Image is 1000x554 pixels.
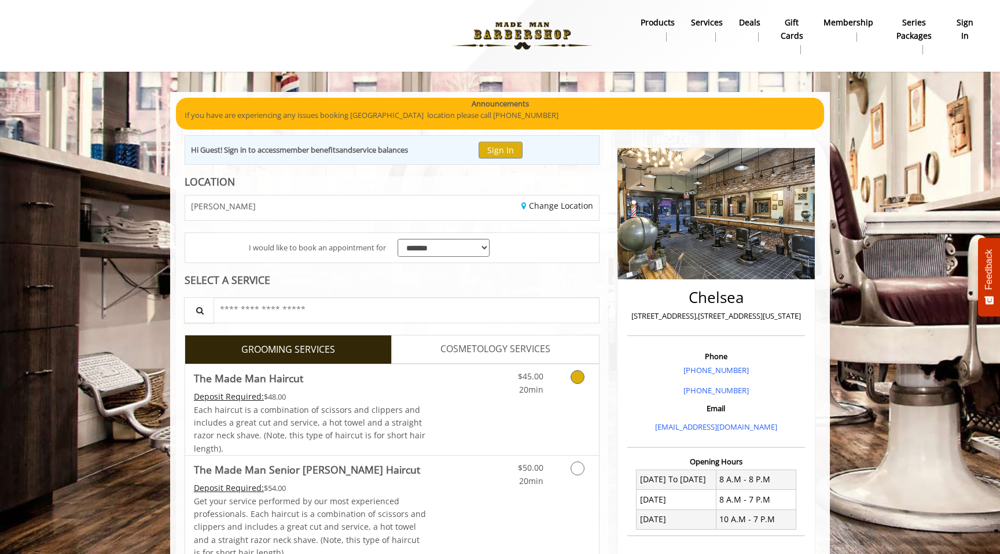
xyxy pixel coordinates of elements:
[194,390,427,403] div: $48.00
[519,384,543,395] span: 20min
[352,145,408,155] b: service balances
[769,14,815,57] a: Gift cardsgift cards
[518,371,543,382] span: $45.00
[655,422,777,432] a: [EMAIL_ADDRESS][DOMAIN_NAME]
[630,352,802,360] h3: Phone
[630,310,802,322] p: [STREET_ADDRESS],[STREET_ADDRESS][US_STATE]
[630,289,802,306] h2: Chelsea
[443,4,602,68] img: Made Man Barbershop logo
[194,391,264,402] span: This service needs some Advance to be paid before we block your appointment
[479,142,523,158] button: Sign In
[777,16,807,42] b: gift cards
[683,365,749,375] a: [PHONE_NUMBER]
[716,490,796,509] td: 8 A.M - 7 P.M
[815,14,881,45] a: MembershipMembership
[249,242,386,254] span: I would like to book an appointment for
[521,200,593,211] a: Change Location
[984,249,994,290] span: Feedback
[472,98,529,110] b: Announcements
[440,342,550,357] span: COSMETOLOGY SERVICES
[716,470,796,489] td: 8 A.M - 8 P.M
[683,385,749,396] a: [PHONE_NUMBER]
[194,482,427,494] div: $54.00
[280,145,339,155] b: member benefits
[978,238,1000,316] button: Feedback - Show survey
[194,404,425,454] span: Each haircut is a combination of scissors and clippers and includes a great cut and service, a ho...
[191,202,256,210] span: [PERSON_NAME]
[194,482,264,493] span: This service needs some Advance to be paid before we block your appointment
[881,14,947,57] a: Series packagesSeries packages
[731,14,769,45] a: DealsDeals
[194,461,420,478] b: The Made Man Senior [PERSON_NAME] Haircut
[191,144,408,156] div: Hi Guest! Sign in to access and
[683,14,731,45] a: ServicesServices
[716,509,796,529] td: 10 A.M - 7 P.M
[185,275,600,286] div: SELECT A SERVICE
[641,16,675,29] b: products
[185,175,235,189] b: LOCATION
[194,370,303,386] b: The Made Man Haircut
[518,462,543,473] span: $50.00
[633,14,683,45] a: Productsproducts
[889,16,939,42] b: Series packages
[823,16,873,29] b: Membership
[691,16,723,29] b: Services
[241,342,335,357] span: GROOMING SERVICES
[637,509,716,529] td: [DATE]
[184,297,214,323] button: Service Search
[947,14,983,45] a: sign insign in
[637,470,716,489] td: [DATE] To [DATE]
[627,457,805,466] h3: Opening Hours
[185,109,815,121] p: If you have are experiencing any issues booking [GEOGRAPHIC_DATA] location please call [PHONE_NUM...
[637,490,716,509] td: [DATE]
[955,16,975,42] b: sign in
[630,404,802,412] h3: Email
[739,16,760,29] b: Deals
[519,475,543,486] span: 20min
